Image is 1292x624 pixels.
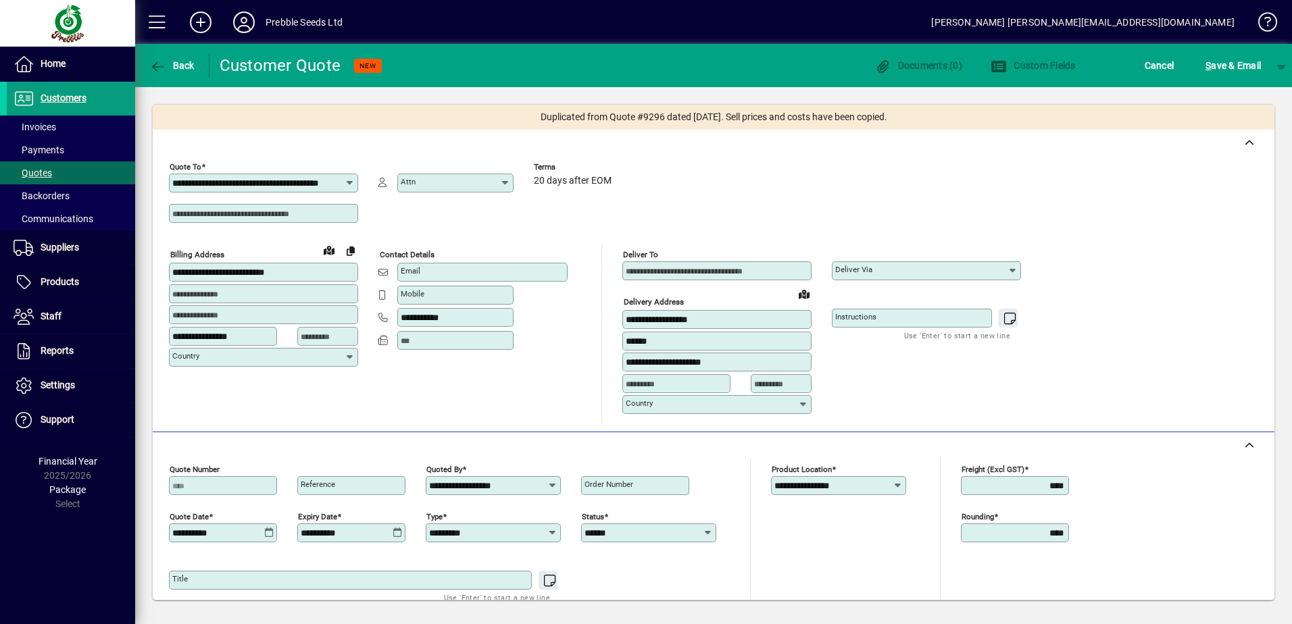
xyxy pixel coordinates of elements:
[793,283,815,305] a: View on map
[41,58,66,69] span: Home
[39,456,97,467] span: Financial Year
[401,266,420,276] mat-label: Email
[318,239,340,261] a: View on map
[623,250,658,259] mat-label: Deliver To
[426,464,462,473] mat-label: Quoted by
[41,242,79,253] span: Suppliers
[149,60,195,71] span: Back
[931,11,1235,33] div: [PERSON_NAME] [PERSON_NAME][EMAIL_ADDRESS][DOMAIN_NAME]
[179,10,222,34] button: Add
[14,122,56,132] span: Invoices
[41,276,79,287] span: Products
[170,464,220,473] mat-label: Quote number
[49,484,86,495] span: Package
[298,511,337,521] mat-label: Expiry date
[991,60,1076,71] span: Custom Fields
[7,138,135,161] a: Payments
[962,511,994,521] mat-label: Rounding
[222,10,266,34] button: Profile
[7,369,135,402] a: Settings
[172,351,199,361] mat-label: Country
[14,190,70,201] span: Backorders
[582,511,604,521] mat-label: Status
[135,53,209,78] app-page-header-button: Back
[987,53,1079,78] button: Custom Fields
[1206,55,1261,76] span: ave & Email
[541,110,887,124] span: Duplicated from Quote #9296 dated [DATE]. Sell prices and costs have been copied.
[626,398,653,408] mat-label: Country
[7,265,135,299] a: Products
[871,53,966,78] button: Documents (0)
[7,115,135,138] a: Invoices
[835,312,876,321] mat-label: Instructions
[172,574,188,583] mat-label: Title
[7,334,135,368] a: Reports
[7,47,135,81] a: Home
[41,93,86,103] span: Customers
[1145,55,1174,76] span: Cancel
[1199,53,1268,78] button: Save & Email
[7,300,135,334] a: Staff
[340,240,362,261] button: Copy to Delivery address
[7,231,135,265] a: Suppliers
[534,163,615,172] span: Terms
[401,289,424,298] mat-label: Mobile
[14,145,64,155] span: Payments
[7,161,135,184] a: Quotes
[401,177,416,186] mat-label: Attn
[444,590,550,605] mat-hint: Use 'Enter' to start a new line
[14,167,52,178] span: Quotes
[585,479,633,489] mat-label: Order number
[7,184,135,207] a: Backorders
[220,55,341,76] div: Customer Quote
[170,511,209,521] mat-label: Quote date
[14,213,93,224] span: Communications
[904,328,1010,343] mat-hint: Use 'Enter' to start a new line
[426,511,443,521] mat-label: Type
[1248,3,1275,47] a: Knowledge Base
[7,403,135,437] a: Support
[41,414,74,425] span: Support
[359,61,376,70] span: NEW
[301,479,335,489] mat-label: Reference
[7,207,135,230] a: Communications
[266,11,343,33] div: Prebble Seeds Ltd
[41,380,75,390] span: Settings
[534,176,612,186] span: 20 days after EOM
[874,60,962,71] span: Documents (0)
[41,311,61,321] span: Staff
[146,53,198,78] button: Back
[1206,60,1211,71] span: S
[835,265,872,274] mat-label: Deliver via
[772,464,832,473] mat-label: Product location
[962,464,1024,473] mat-label: Freight (excl GST)
[1141,53,1178,78] button: Cancel
[41,345,74,356] span: Reports
[170,162,201,172] mat-label: Quote To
